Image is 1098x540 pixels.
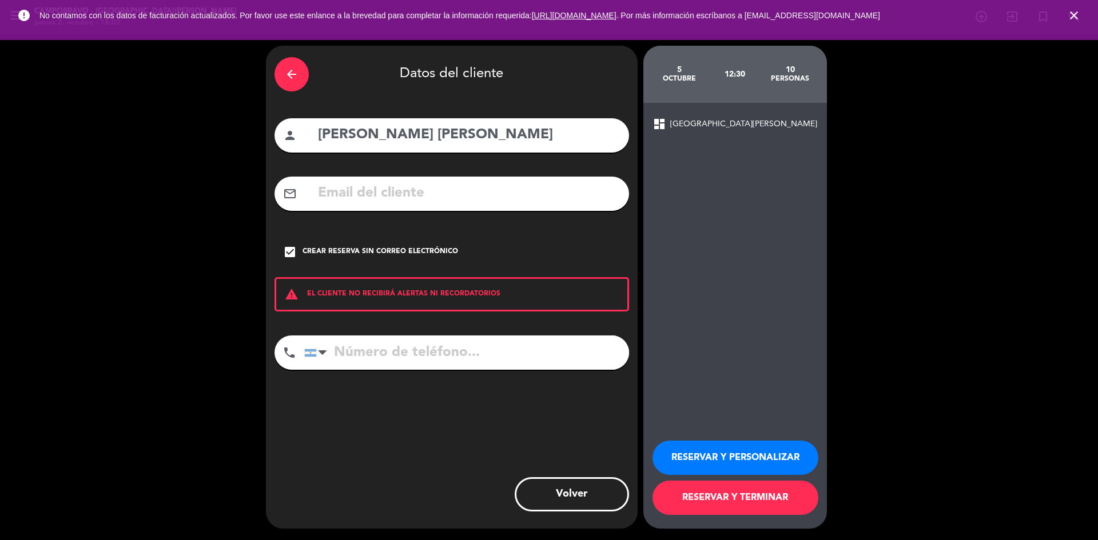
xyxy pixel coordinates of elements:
[285,67,299,81] i: arrow_back
[762,74,818,83] div: personas
[653,441,818,475] button: RESERVAR Y PERSONALIZAR
[707,54,762,94] div: 12:30
[283,129,297,142] i: person
[317,182,620,205] input: Email del cliente
[276,287,307,301] i: warning
[17,9,31,22] i: error
[515,477,629,511] button: Volver
[317,123,620,147] input: Nombre del cliente
[532,11,616,20] a: [URL][DOMAIN_NAME]
[274,277,629,311] div: EL CLIENTE NO RECIBIRÁ ALERTAS NI RECORDATORIOS
[653,481,818,515] button: RESERVAR Y TERMINAR
[283,346,296,359] i: phone
[762,65,818,74] div: 10
[283,245,297,259] i: check_box
[283,187,297,201] i: mail_outline
[274,54,629,94] div: Datos del cliente
[652,74,707,83] div: octubre
[670,118,817,131] span: [GEOGRAPHIC_DATA][PERSON_NAME]
[303,246,458,258] div: Crear reserva sin correo electrónico
[304,335,629,370] input: Número de teléfono...
[653,117,666,131] span: dashboard
[305,336,331,369] div: Argentina: +54
[616,11,880,20] a: . Por más información escríbanos a [EMAIL_ADDRESS][DOMAIN_NAME]
[652,65,707,74] div: 5
[1067,9,1081,22] i: close
[39,11,880,20] span: No contamos con los datos de facturación actualizados. Por favor use este enlance a la brevedad p...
